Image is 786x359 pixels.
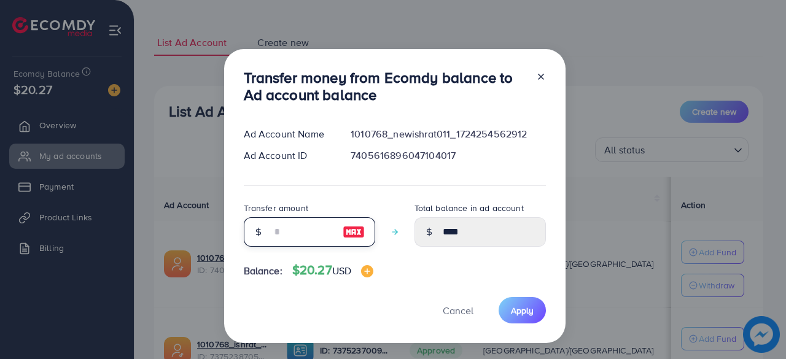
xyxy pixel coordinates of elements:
[341,149,555,163] div: 7405616896047104017
[499,297,546,323] button: Apply
[341,127,555,141] div: 1010768_newishrat011_1724254562912
[332,264,351,277] span: USD
[427,297,489,323] button: Cancel
[244,202,308,214] label: Transfer amount
[511,304,534,317] span: Apply
[443,304,473,317] span: Cancel
[234,149,341,163] div: Ad Account ID
[244,69,526,104] h3: Transfer money from Ecomdy balance to Ad account balance
[343,225,365,239] img: image
[292,263,373,278] h4: $20.27
[414,202,524,214] label: Total balance in ad account
[234,127,341,141] div: Ad Account Name
[244,264,282,278] span: Balance:
[361,265,373,277] img: image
